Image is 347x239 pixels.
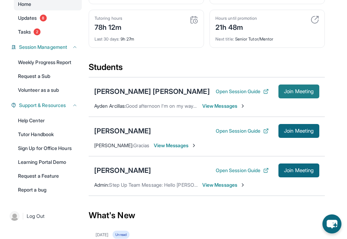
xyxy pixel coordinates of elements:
span: Gracias [133,142,150,148]
button: Support & Resources [16,102,78,109]
span: Ayden Arcillas : [94,103,126,109]
img: card [311,16,319,24]
a: Volunteer as a sub [14,84,82,96]
span: 2 [34,28,41,35]
div: [PERSON_NAME] [PERSON_NAME] [94,87,210,96]
img: card [190,16,198,24]
span: Join Meeting [284,168,314,172]
a: Updates8 [14,12,82,24]
a: Sign Up for Office Hours [14,142,82,154]
span: Next title : [215,36,234,42]
div: Senior Tutor/Mentor [215,32,319,42]
div: [PERSON_NAME] [94,166,151,175]
a: Tutor Handbook [14,128,82,141]
button: chat-button [322,214,341,233]
div: Tutoring hours [95,16,122,21]
span: View Messages [202,182,246,188]
div: 9h 27m [95,32,198,42]
button: Join Meeting [278,124,319,138]
img: Chevron-Right [240,182,246,188]
a: Help Center [14,114,82,127]
div: What's New [89,200,325,231]
span: Session Management [19,44,67,51]
span: Updates [18,15,37,21]
span: Join Meeting [284,129,314,133]
div: 78h 12m [95,21,122,32]
a: Tasks2 [14,26,82,38]
span: 8 [40,15,47,21]
img: user-img [10,211,19,221]
button: Open Session Guide [216,88,269,95]
div: [DATE] [96,232,108,238]
div: Students [89,62,325,77]
span: Log Out [27,213,45,220]
span: View Messages [154,142,197,149]
a: Weekly Progress Report [14,56,82,69]
div: Unread [113,231,129,239]
button: Join Meeting [278,85,319,98]
a: |Log Out [7,209,82,224]
span: Support & Resources [19,102,66,109]
div: [PERSON_NAME] [94,126,151,136]
span: | [22,212,24,220]
span: Admin : [94,182,109,188]
button: Open Session Guide [216,127,269,134]
span: View Messages [202,103,246,109]
a: Learning Portal Demo [14,156,82,168]
button: Session Management [16,44,78,51]
span: Last 30 days : [95,36,119,42]
a: Request a Feature [14,170,82,182]
span: [PERSON_NAME] : [94,142,133,148]
button: Join Meeting [278,163,319,177]
span: Tasks [18,28,31,35]
span: Home [18,1,31,8]
img: Chevron-Right [191,143,197,148]
span: Join Meeting [284,89,314,94]
div: 21h 48m [215,21,257,32]
a: Request a Sub [14,70,82,82]
img: Chevron-Right [240,103,246,109]
div: Hours until promotion [215,16,257,21]
a: Report a bug [14,184,82,196]
button: Open Session Guide [216,167,269,174]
